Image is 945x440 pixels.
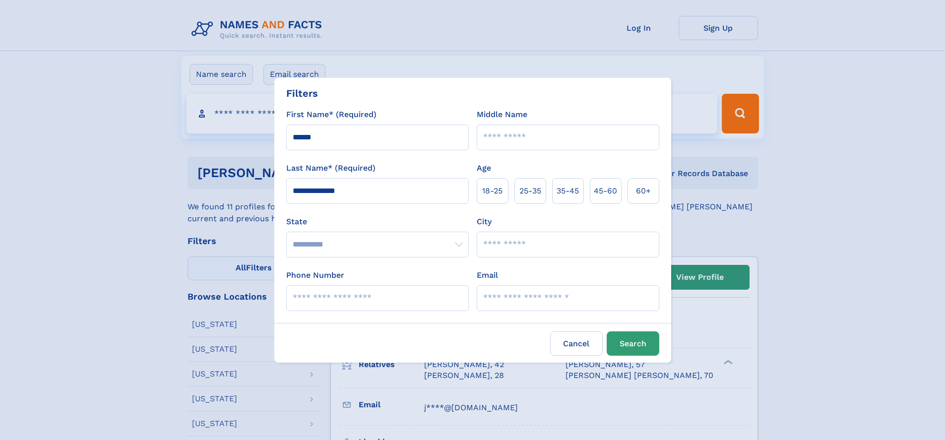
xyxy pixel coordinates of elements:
[477,162,491,174] label: Age
[286,216,469,228] label: State
[477,269,498,281] label: Email
[286,162,376,174] label: Last Name* (Required)
[482,185,503,197] span: 18‑25
[607,331,659,356] button: Search
[286,109,377,121] label: First Name* (Required)
[477,109,527,121] label: Middle Name
[286,86,318,101] div: Filters
[557,185,579,197] span: 35‑45
[519,185,541,197] span: 25‑35
[550,331,603,356] label: Cancel
[636,185,651,197] span: 60+
[594,185,617,197] span: 45‑60
[477,216,492,228] label: City
[286,269,344,281] label: Phone Number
